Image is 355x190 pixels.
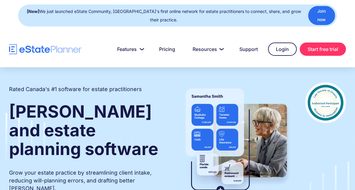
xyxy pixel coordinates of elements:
[9,101,158,159] strong: [PERSON_NAME] and estate planning software
[152,43,182,55] a: Pricing
[110,43,149,55] a: Features
[232,43,265,55] a: Support
[9,85,142,93] h2: Rated Canada's #1 software for estate practitioners
[268,43,297,56] a: Login
[300,43,346,56] a: Start free trial
[308,6,335,25] a: Join now
[185,43,229,55] a: Resources
[27,9,39,14] strong: [New]
[9,44,82,55] a: home
[24,7,304,24] div: We just launched eState Community, [GEOGRAPHIC_DATA]'s first online network for estate practition...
